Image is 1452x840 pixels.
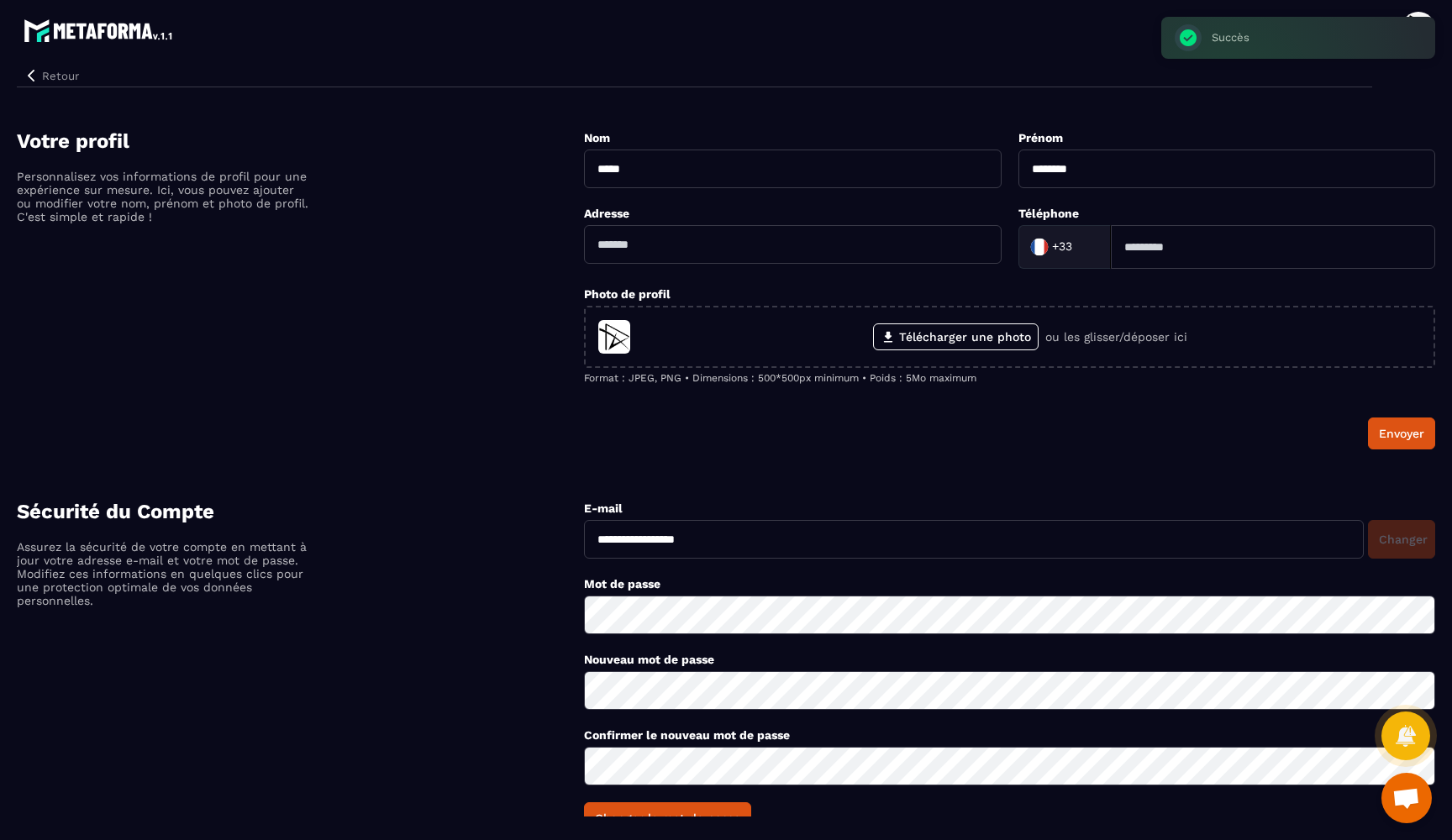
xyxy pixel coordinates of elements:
[584,728,790,742] label: Confirmer le nouveau mot de passe
[17,170,311,223] p: Personnalisez vos informations de profil pour une expérience sur mesure. Ici, vous pouvez ajouter...
[584,131,610,144] label: Nom
[1052,239,1072,255] span: +33
[17,129,584,153] h4: Votre profil
[1076,234,1093,260] input: Search for option
[17,65,86,87] button: Retour
[584,653,714,666] label: Nouveau mot de passe
[584,802,751,834] button: Changer le mot de passe
[1368,417,1435,449] button: Envoyer
[1381,773,1432,823] div: Ouvrir le chat
[1045,330,1187,344] p: ou les glisser/déposer ici
[584,207,629,220] label: Adresse
[17,540,311,607] p: Assurez la sécurité de votre compte en mettant à jour votre adresse e-mail et votre mot de passe....
[584,287,671,301] label: Photo de profil
[584,577,660,591] label: Mot de passe
[1018,131,1063,144] label: Prénom
[17,500,584,523] h4: Sécurité du Compte
[584,372,1435,384] p: Format : JPEG, PNG • Dimensions : 500*500px minimum • Poids : 5Mo maximum
[1018,207,1079,220] label: Téléphone
[1018,225,1111,269] div: Search for option
[1023,230,1056,264] img: Country Flag
[24,15,175,45] img: logo
[584,501,623,515] label: E-mail
[873,323,1039,350] label: Télécharger une photo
